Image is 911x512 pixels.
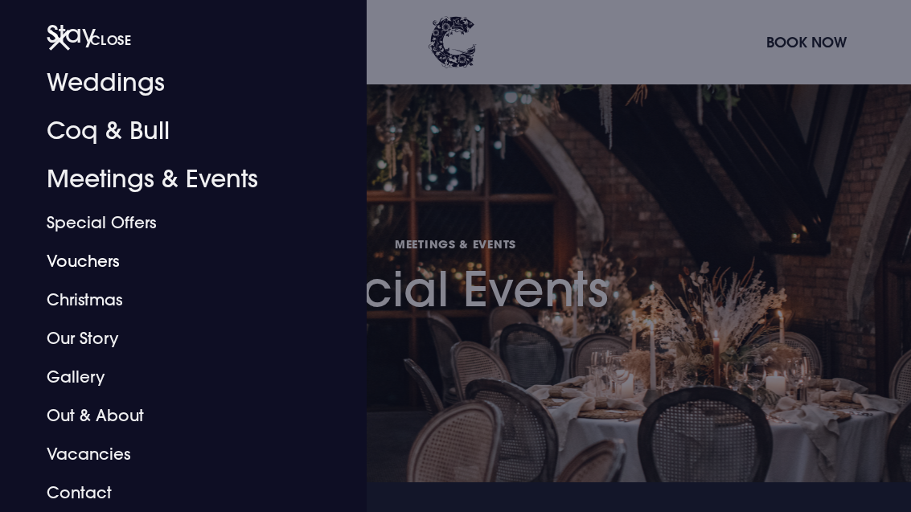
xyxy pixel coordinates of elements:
a: Coq & Bull [47,107,298,155]
a: Meetings & Events [47,155,298,203]
a: Our Story [47,319,298,358]
span: Close [90,31,132,48]
a: Gallery [47,358,298,396]
a: Contact [47,473,298,512]
a: Christmas [47,281,298,319]
button: Close [48,23,132,56]
a: Weddings [47,59,298,107]
a: Special Offers [47,203,298,242]
a: Vacancies [47,435,298,473]
a: Out & About [47,396,298,435]
a: Stay [47,10,298,59]
a: Vouchers [47,242,298,281]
